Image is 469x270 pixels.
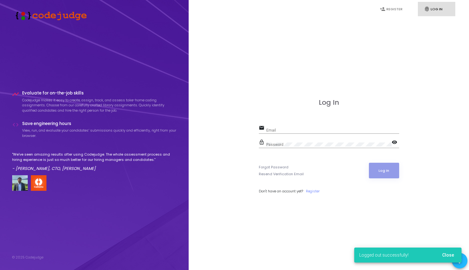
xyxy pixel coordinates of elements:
a: Register [306,189,320,194]
span: Close [442,253,454,258]
i: code [12,121,19,128]
a: Forgot Password [259,165,288,170]
mat-icon: visibility [392,139,399,147]
a: person_addRegister [374,2,411,17]
div: © 2025 Codejudge [12,255,43,260]
button: Close [437,249,459,261]
mat-icon: email [259,125,266,132]
img: company-logo [31,175,46,191]
mat-icon: lock_outline [259,139,266,147]
em: - [PERSON_NAME], CTO, [PERSON_NAME] [12,166,96,171]
i: fingerprint [424,6,430,12]
span: Don't have an account yet? [259,189,303,194]
a: Resend Verification Email [259,171,304,177]
img: user image [12,175,28,191]
i: timeline [12,91,19,98]
p: "We've seen amazing results after using Codejudge. The whole assessment process and hiring experi... [12,152,177,162]
p: View, run, and evaluate your candidates’ submissions quickly and efficiently, right from your bro... [22,128,177,138]
button: Log In [369,163,399,178]
p: Codejudge makes it easy to create, assign, track, and assess take-home coding assignments. Choose... [22,98,177,113]
h4: Evaluate for on-the-job skills [22,91,177,96]
h3: Log In [259,99,399,107]
span: Logged out successfully! [359,252,409,258]
a: fingerprintLog In [418,2,455,17]
input: Email [266,128,399,133]
i: person_add [380,6,385,12]
h4: Save engineering hours [22,121,177,126]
